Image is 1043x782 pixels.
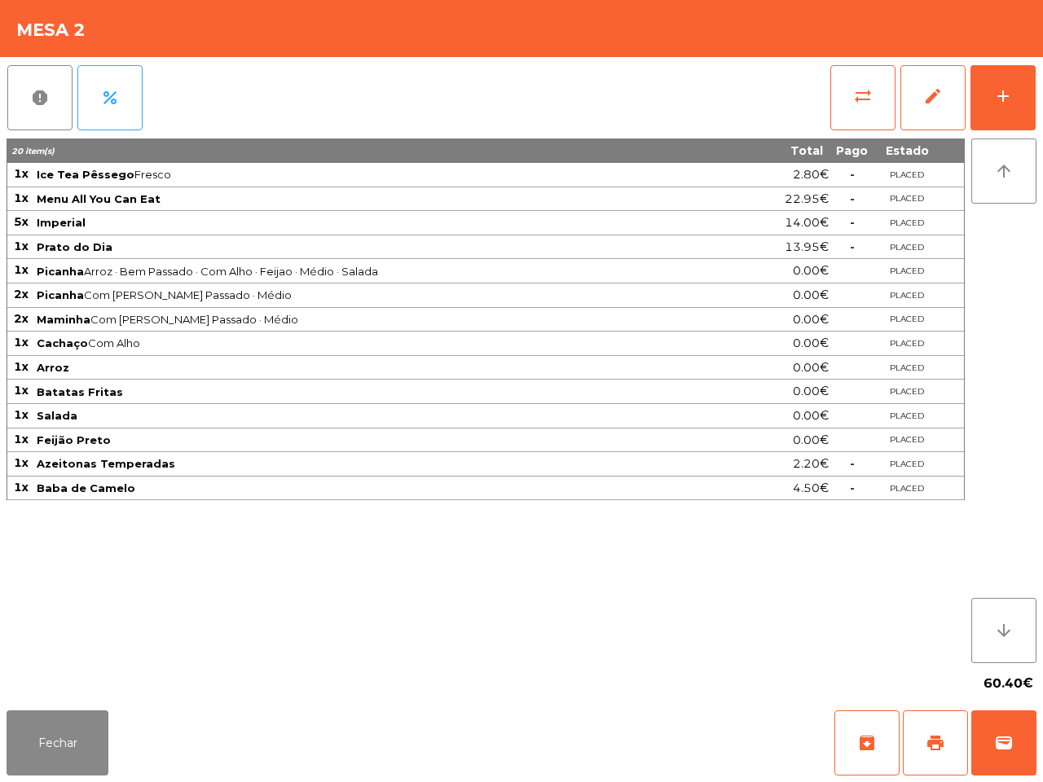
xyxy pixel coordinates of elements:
span: - [850,215,855,230]
span: Com Alho [37,336,735,349]
span: Arroz [37,361,69,374]
span: 0.00€ [793,332,829,354]
span: Fresco [37,168,735,181]
span: Com [PERSON_NAME] Passado · Médio [37,288,735,301]
span: 2.80€ [793,164,829,186]
span: Batatas Fritas [37,385,123,398]
span: report [30,88,50,108]
i: arrow_upward [994,161,1014,181]
span: 1x [14,262,29,277]
span: Salada [37,409,77,422]
td: PLACED [874,380,940,404]
span: Maminha [37,313,90,326]
span: Arroz · Bem Passado · Com Alho · Feijao · Médio · Salada [37,265,735,278]
button: add [970,65,1036,130]
button: arrow_upward [971,138,1036,204]
span: Ice Tea Pêssego [37,168,134,181]
td: PLACED [874,211,940,235]
span: 1x [14,455,29,470]
span: 13.95€ [785,236,829,258]
span: Cachaço [37,336,88,349]
span: 1x [14,166,29,181]
span: 1x [14,335,29,349]
td: PLACED [874,308,940,332]
span: Menu All You Can Eat [37,192,161,205]
button: print [903,710,968,775]
span: Imperial [37,216,86,229]
span: 1x [14,191,29,205]
td: PLACED [874,428,940,453]
i: arrow_downward [994,621,1014,640]
span: 1x [14,383,29,398]
span: Azeitonas Temperadas [37,457,175,470]
span: 60.40€ [984,671,1033,696]
button: sync_alt [830,65,896,130]
span: Baba de Camelo [37,481,135,494]
span: - [850,239,855,254]
span: 0.00€ [793,357,829,379]
button: arrow_downward [971,598,1036,663]
span: 2.20€ [793,453,829,475]
span: 22.95€ [785,188,829,210]
span: 5x [14,214,29,229]
td: PLACED [874,283,940,308]
span: 0.00€ [793,284,829,306]
span: Picanha [37,265,84,278]
span: Com [PERSON_NAME] Passado · Médio [37,313,735,326]
span: percent [100,88,120,108]
td: PLACED [874,404,940,428]
span: 1x [14,480,29,494]
td: PLACED [874,163,940,187]
span: 1x [14,407,29,422]
span: 1x [14,432,29,446]
td: PLACED [874,356,940,380]
span: 0.00€ [793,380,829,402]
span: 2x [14,287,29,301]
span: - [850,191,855,206]
span: 14.00€ [785,212,829,234]
td: PLACED [874,452,940,477]
span: 1x [14,239,29,253]
span: 4.50€ [793,477,829,499]
button: Fechar [7,710,108,775]
span: sync_alt [853,86,873,106]
span: - [850,481,855,495]
td: PLACED [874,332,940,356]
span: 0.00€ [793,405,829,427]
button: report [7,65,73,130]
td: PLACED [874,235,940,260]
button: edit [900,65,966,130]
div: add [993,86,1013,106]
span: 0.00€ [793,429,829,451]
span: - [850,456,855,471]
span: Prato do Dia [37,240,112,253]
span: 2x [14,311,29,326]
span: Feijão Preto [37,433,111,446]
span: wallet [994,733,1014,753]
button: archive [834,710,900,775]
span: Picanha [37,288,84,301]
th: Estado [874,138,940,163]
button: wallet [971,710,1036,775]
span: edit [923,86,943,106]
span: 1x [14,359,29,374]
td: PLACED [874,187,940,212]
span: print [926,733,945,753]
td: PLACED [874,477,940,501]
span: 0.00€ [793,309,829,331]
th: Total [737,138,830,163]
h4: Mesa 2 [16,18,86,42]
td: PLACED [874,259,940,283]
span: 0.00€ [793,260,829,282]
span: - [850,167,855,182]
span: 20 item(s) [11,146,55,156]
span: archive [857,733,877,753]
button: percent [77,65,143,130]
th: Pago [830,138,874,163]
